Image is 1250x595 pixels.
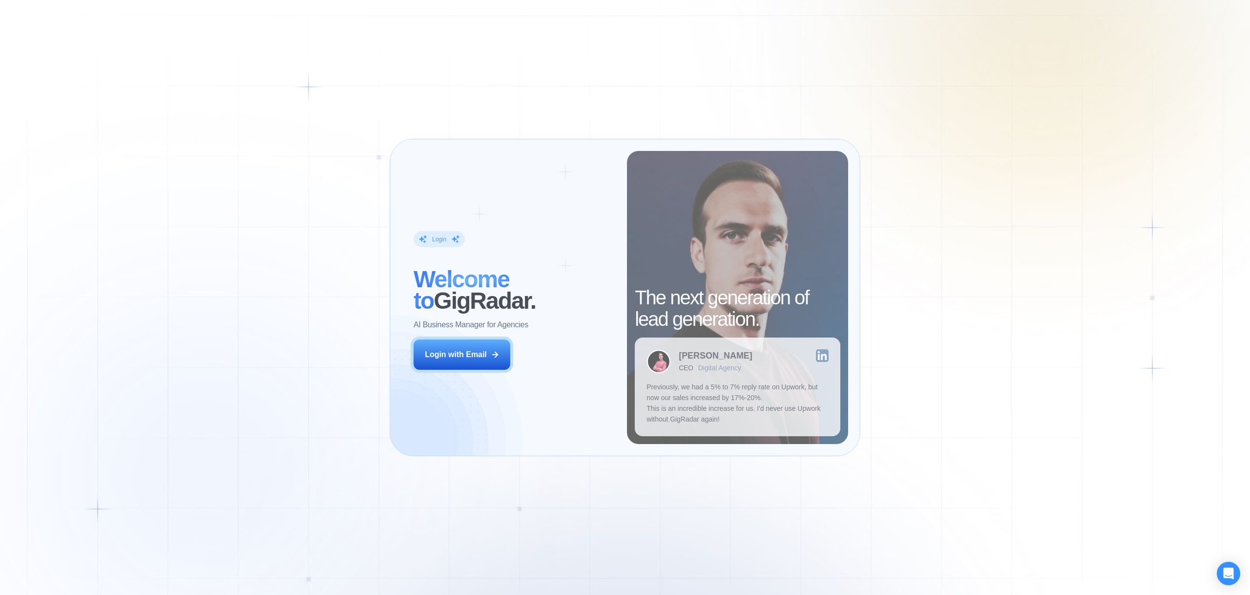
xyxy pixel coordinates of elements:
[679,351,752,360] div: [PERSON_NAME]
[414,319,528,330] p: AI Business Manager for Agencies
[646,382,828,425] p: Previously, we had a 5% to 7% reply rate on Upwork, but now our sales increased by 17%-20%. This ...
[414,340,510,370] button: Login with Email
[414,266,509,314] span: Welcome to
[635,287,840,330] h2: The next generation of lead generation.
[425,349,487,360] div: Login with Email
[679,364,693,372] div: CEO
[432,235,446,243] div: Login
[414,269,615,312] h2: ‍ GigRadar.
[1217,562,1240,585] div: Open Intercom Messenger
[698,364,741,372] div: Digital Agency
